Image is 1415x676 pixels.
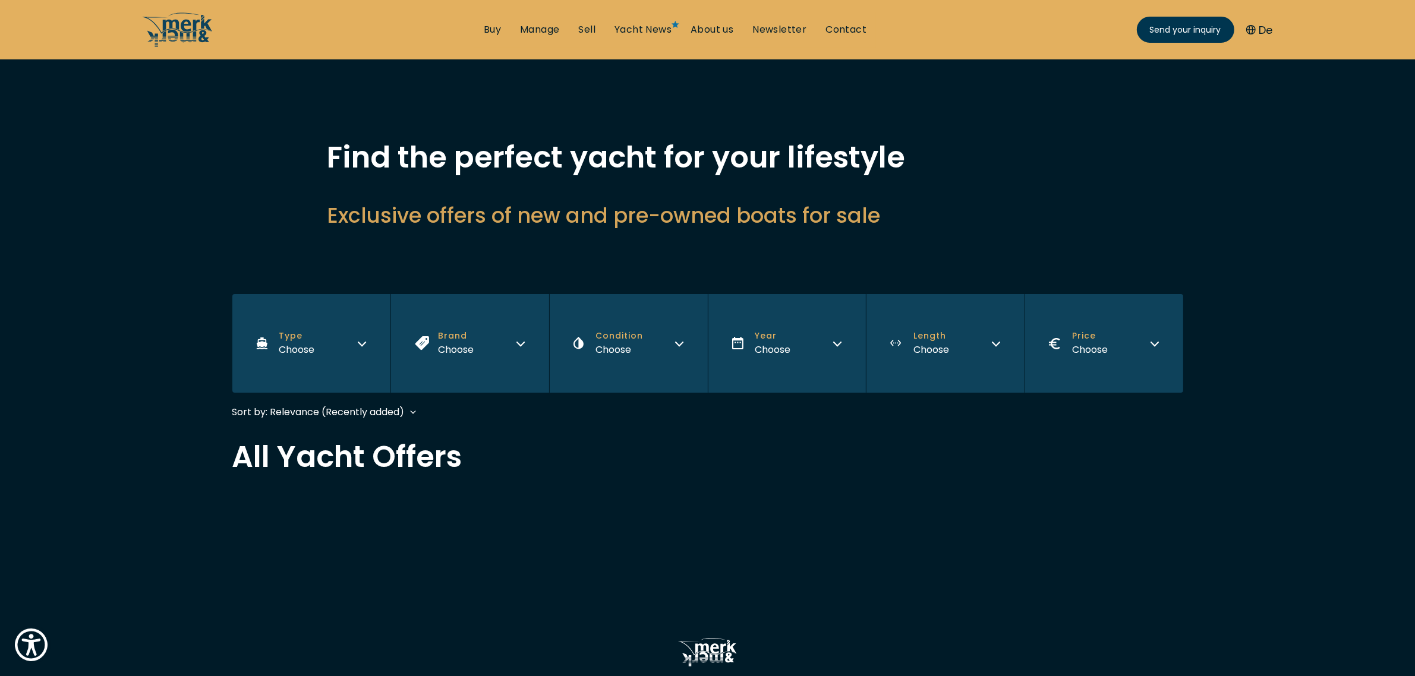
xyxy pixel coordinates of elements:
[438,342,474,357] div: Choose
[595,330,643,342] span: Condition
[12,626,51,664] button: Show Accessibility Preferences
[520,23,559,36] a: Manage
[913,330,949,342] span: Length
[390,294,549,393] button: BrandChoose
[708,294,866,393] button: YearChoose
[825,23,866,36] a: Contact
[755,330,791,342] span: Year
[232,442,1183,472] h2: All Yacht Offers
[913,342,949,357] div: Choose
[1072,330,1108,342] span: Price
[438,330,474,342] span: Brand
[327,143,1088,172] h1: Find the perfect yacht for your lifestyle
[1137,17,1234,43] a: Send your inquiry
[1246,22,1273,38] button: De
[279,330,315,342] span: Type
[232,405,405,419] div: Sort by: Relevance (Recently added)
[549,294,708,393] button: ConditionChoose
[595,342,643,357] div: Choose
[614,23,672,36] a: Yacht News
[327,201,1088,230] h2: Exclusive offers of new and pre-owned boats for sale
[1072,342,1108,357] div: Choose
[279,342,315,357] div: Choose
[232,294,391,393] button: TypeChoose
[752,23,806,36] a: Newsletter
[691,23,733,36] a: About us
[578,23,595,36] a: Sell
[866,294,1025,393] button: LengthChoose
[484,23,501,36] a: Buy
[1150,24,1221,36] span: Send your inquiry
[1025,294,1183,393] button: PriceChoose
[755,342,791,357] div: Choose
